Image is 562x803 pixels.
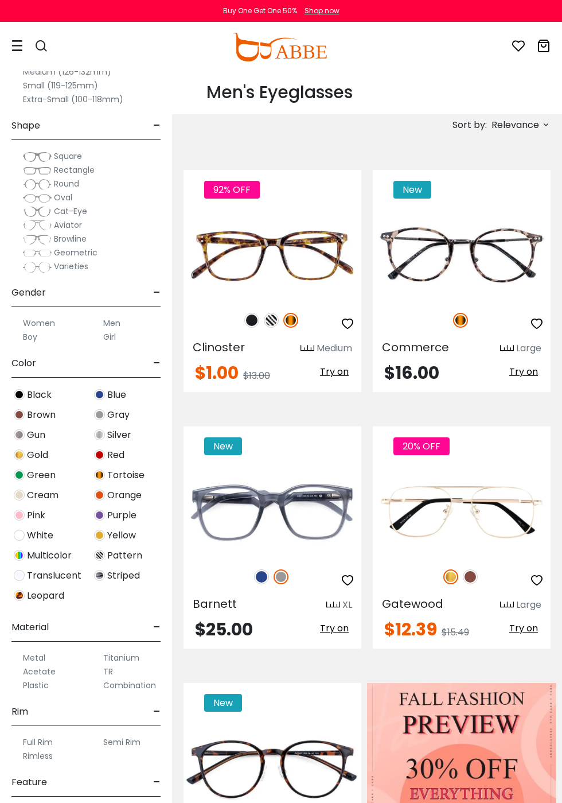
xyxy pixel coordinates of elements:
img: size ruler [500,344,514,353]
span: Try on [320,365,349,378]
label: Extra-Small (100-118mm) [23,92,123,106]
span: Clinoster [193,339,245,355]
h1: Men's Eyeglasses [206,82,361,103]
span: Try on [509,365,538,378]
span: Round [54,178,79,189]
img: Gold Gatewood - Metal ,Adjust Nose Pads [373,468,551,557]
img: Rectangle.png [23,165,52,176]
span: - [153,350,161,377]
span: Yellow [107,529,136,542]
img: Blue [94,389,105,400]
span: Blue [107,388,126,402]
img: Round.png [23,179,52,190]
span: Square [54,150,82,162]
img: Leopard [14,590,25,601]
img: Purple [94,510,105,521]
label: Men [103,316,120,330]
img: Gray [274,569,288,584]
span: Geometric [54,247,97,258]
img: Multicolor [14,550,25,561]
span: Gray [107,408,130,422]
span: Barnett [193,596,237,612]
span: Silver [107,428,131,442]
img: Matte Black [244,313,259,328]
span: Sort by: [452,118,487,131]
div: Shop now [305,6,339,16]
span: Gatewood [382,596,443,612]
span: Browline [54,233,87,245]
span: Rectangle [54,164,95,176]
img: Blue [254,569,269,584]
label: TR [103,665,113,678]
img: Tortoise [453,313,468,328]
span: Multicolor [27,549,72,563]
label: Titanium [103,651,139,665]
span: Purple [107,509,136,522]
span: Oval [54,192,72,203]
img: Black [14,389,25,400]
label: Women [23,316,55,330]
span: Black [27,388,52,402]
div: Large [516,342,541,355]
span: - [153,698,161,726]
span: $1.00 [195,360,239,385]
span: Relevance [491,115,539,135]
button: Try on [506,621,541,636]
span: New [204,694,242,712]
span: Cat-Eye [54,205,87,217]
span: - [153,769,161,796]
span: Green [27,468,56,482]
span: Commerce [382,339,449,355]
span: Pattern [107,549,142,563]
span: Gender [11,279,46,307]
img: Pattern [94,550,105,561]
span: $16.00 [384,360,439,385]
img: Tortoise Clinoster - Plastic ,Universal Bridge Fit [184,211,361,300]
span: Cream [27,488,58,502]
label: Semi Rim [103,735,140,749]
label: Rimless [23,749,53,763]
img: Pattern [264,313,279,328]
img: abbeglasses.com [233,33,327,61]
button: Try on [506,364,541,379]
span: Varieties [54,261,88,272]
div: Medium [317,342,352,355]
label: Full Rim [23,735,53,749]
span: Try on [320,622,349,635]
span: New [393,181,431,199]
span: Striped [107,569,140,583]
span: Pink [27,509,45,522]
span: Aviator [54,219,82,231]
span: Red [107,448,124,462]
label: Medium (126-132mm) [23,65,111,79]
img: Striped [94,570,105,581]
img: Pink [14,510,25,521]
label: Plastic [23,678,49,692]
span: $25.00 [195,617,253,642]
span: Try on [509,622,538,635]
span: Feature [11,769,47,796]
span: - [153,279,161,307]
span: New [204,437,242,455]
img: Gray [94,409,105,420]
div: Large [516,598,541,612]
img: Geometric.png [23,247,52,259]
span: Tortoise [107,468,145,482]
span: Color [11,350,36,377]
span: White [27,529,53,542]
label: Girl [103,330,116,344]
span: - [153,614,161,641]
span: Leopard [27,589,64,603]
img: Gold [14,449,25,460]
img: size ruler [326,601,340,610]
img: Browline.png [23,234,52,245]
button: Try on [317,364,352,379]
img: White [14,530,25,541]
span: Translucent [27,569,81,583]
a: Tortoise Commerce - TR ,Adjust Nose Pads [373,211,551,300]
img: Orange [94,490,105,501]
img: Brown [14,409,25,420]
span: 92% OFF [204,181,260,199]
label: Combination [103,678,156,692]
